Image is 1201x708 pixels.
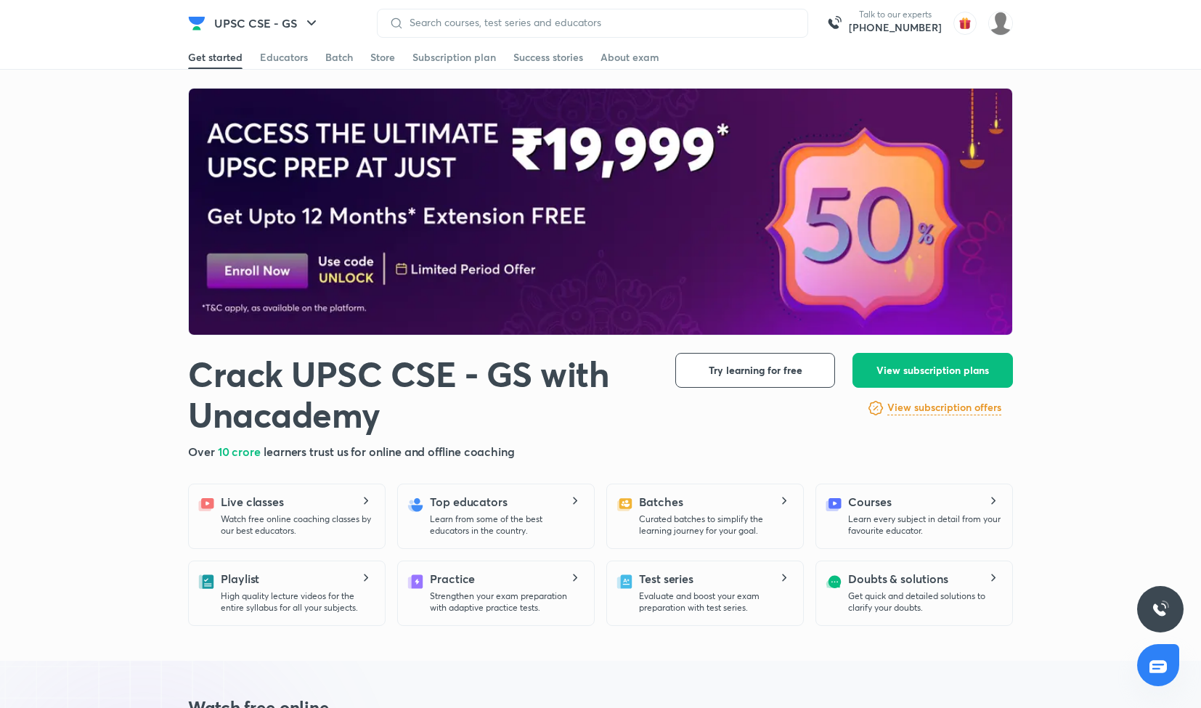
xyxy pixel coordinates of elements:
[205,9,329,38] button: UPSC CSE - GS
[188,50,243,65] div: Get started
[820,9,849,38] img: call-us
[1152,601,1169,618] img: ttu
[852,353,1013,388] button: View subscription plans
[325,46,353,69] a: Batch
[370,50,395,65] div: Store
[600,46,659,69] a: About exam
[848,570,948,587] h5: Doubts & solutions
[430,570,475,587] h5: Practice
[513,46,583,69] a: Success stories
[221,493,284,510] h5: Live classes
[264,444,515,459] span: learners trust us for online and offline coaching
[675,353,835,388] button: Try learning for free
[848,590,1001,614] p: Get quick and detailed solutions to clarify your doubts.
[849,20,942,35] a: [PHONE_NUMBER]
[188,353,652,434] h1: Crack UPSC CSE - GS with Unacademy
[513,50,583,65] div: Success stories
[188,444,218,459] span: Over
[887,399,1001,417] a: View subscription offers
[848,493,891,510] h5: Courses
[188,15,205,32] img: Company Logo
[325,50,353,65] div: Batch
[848,513,1001,537] p: Learn every subject in detail from your favourite educator.
[221,513,373,537] p: Watch free online coaching classes by our best educators.
[639,493,683,510] h5: Batches
[260,46,308,69] a: Educators
[260,50,308,65] div: Educators
[412,46,496,69] a: Subscription plan
[412,50,496,65] div: Subscription plan
[370,46,395,69] a: Store
[639,590,791,614] p: Evaluate and boost your exam preparation with test series.
[188,46,243,69] a: Get started
[430,493,508,510] h5: Top educators
[887,400,1001,415] h6: View subscription offers
[988,11,1013,36] img: Diveesha Deevela
[430,590,582,614] p: Strengthen your exam preparation with adaptive practice tests.
[221,590,373,614] p: High quality lecture videos for the entire syllabus for all your subjects.
[600,50,659,65] div: About exam
[221,570,259,587] h5: Playlist
[876,363,989,378] span: View subscription plans
[218,444,264,459] span: 10 crore
[430,513,582,537] p: Learn from some of the best educators in the country.
[849,9,942,20] p: Talk to our experts
[639,570,693,587] h5: Test series
[709,363,802,378] span: Try learning for free
[953,12,977,35] img: avatar
[404,17,796,28] input: Search courses, test series and educators
[639,513,791,537] p: Curated batches to simplify the learning journey for your goal.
